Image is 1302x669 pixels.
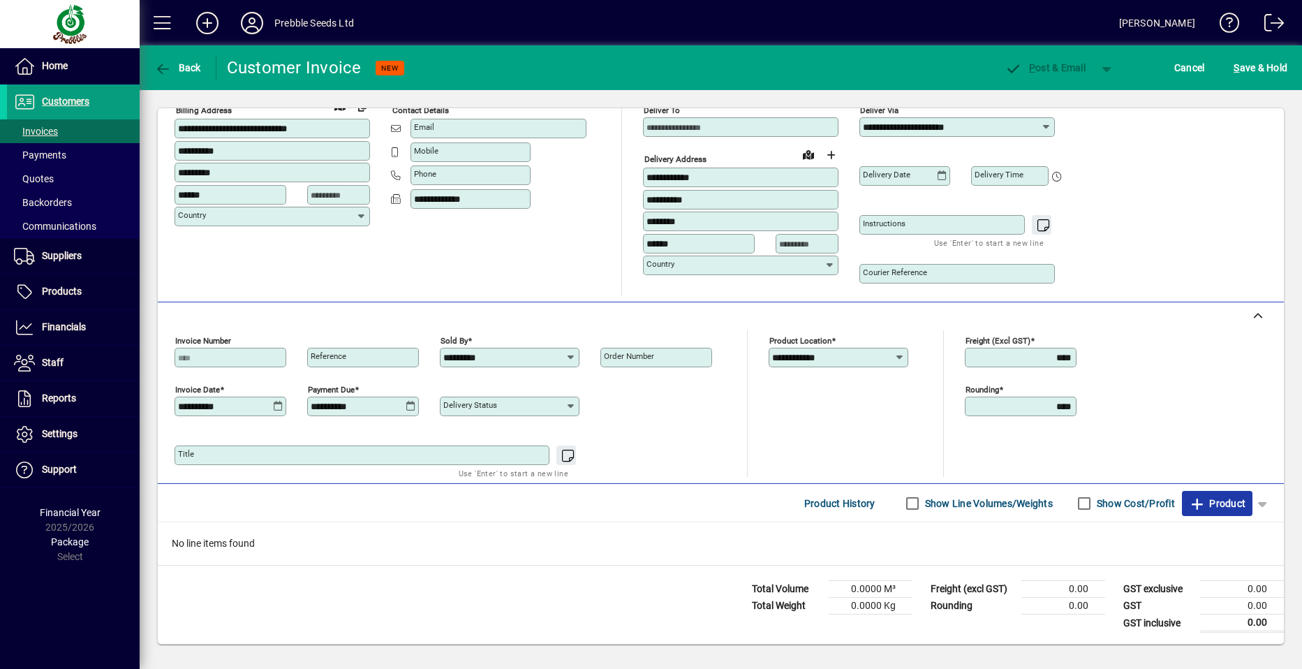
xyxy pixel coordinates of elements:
[42,321,86,332] span: Financials
[42,464,77,475] span: Support
[829,598,912,615] td: 0.0000 Kg
[924,581,1021,598] td: Freight (excl GST)
[414,122,434,132] mat-label: Email
[7,417,140,452] a: Settings
[1182,491,1252,516] button: Product
[151,55,205,80] button: Back
[804,492,875,515] span: Product History
[1200,598,1284,615] td: 0.00
[7,167,140,191] a: Quotes
[863,170,910,179] mat-label: Delivery date
[7,119,140,143] a: Invoices
[178,449,194,459] mat-label: Title
[441,336,468,346] mat-label: Sold by
[7,143,140,167] a: Payments
[1021,581,1105,598] td: 0.00
[158,522,1284,565] div: No line items found
[7,453,140,487] a: Support
[1230,55,1291,80] button: Save & Hold
[1254,3,1285,48] a: Logout
[863,219,905,228] mat-label: Instructions
[14,149,66,161] span: Payments
[42,392,76,404] span: Reports
[185,10,230,36] button: Add
[1174,57,1205,79] span: Cancel
[1234,62,1239,73] span: S
[140,55,216,80] app-page-header-button: Back
[154,62,201,73] span: Back
[40,507,101,518] span: Financial Year
[42,428,77,439] span: Settings
[863,267,927,277] mat-label: Courier Reference
[745,581,829,598] td: Total Volume
[459,465,568,481] mat-hint: Use 'Enter' to start a new line
[7,191,140,214] a: Backorders
[745,598,829,615] td: Total Weight
[274,12,354,34] div: Prebble Seeds Ltd
[7,239,140,274] a: Suppliers
[1200,615,1284,632] td: 0.00
[42,96,89,107] span: Customers
[414,146,438,156] mat-label: Mobile
[966,385,999,395] mat-label: Rounding
[934,235,1044,251] mat-hint: Use 'Enter' to start a new line
[1116,598,1200,615] td: GST
[443,400,497,410] mat-label: Delivery status
[966,336,1030,346] mat-label: Freight (excl GST)
[227,57,362,79] div: Customer Invoice
[42,286,82,297] span: Products
[311,351,346,361] mat-label: Reference
[604,351,654,361] mat-label: Order number
[7,49,140,84] a: Home
[924,598,1021,615] td: Rounding
[1189,492,1245,515] span: Product
[42,250,82,261] span: Suppliers
[860,105,898,115] mat-label: Deliver via
[829,581,912,598] td: 0.0000 M³
[1209,3,1240,48] a: Knowledge Base
[1005,62,1086,73] span: ost & Email
[7,274,140,309] a: Products
[381,64,399,73] span: NEW
[1021,598,1105,615] td: 0.00
[14,221,96,232] span: Communications
[7,381,140,416] a: Reports
[769,336,831,346] mat-label: Product location
[308,385,355,395] mat-label: Payment due
[230,10,274,36] button: Profile
[14,197,72,208] span: Backorders
[7,346,140,381] a: Staff
[1116,581,1200,598] td: GST exclusive
[414,169,436,179] mat-label: Phone
[820,144,842,166] button: Choose address
[1171,55,1208,80] button: Cancel
[175,385,220,395] mat-label: Invoice date
[1234,57,1287,79] span: ave & Hold
[42,357,64,368] span: Staff
[975,170,1023,179] mat-label: Delivery time
[998,55,1093,80] button: Post & Email
[646,259,674,269] mat-label: Country
[1200,581,1284,598] td: 0.00
[7,214,140,238] a: Communications
[51,536,89,547] span: Package
[14,126,58,137] span: Invoices
[42,60,68,71] span: Home
[178,210,206,220] mat-label: Country
[351,95,373,117] button: Copy to Delivery address
[797,143,820,166] a: View on map
[1029,62,1035,73] span: P
[175,336,231,346] mat-label: Invoice number
[1119,12,1195,34] div: [PERSON_NAME]
[799,491,881,516] button: Product History
[644,105,680,115] mat-label: Deliver To
[329,94,351,117] a: View on map
[1094,497,1175,510] label: Show Cost/Profit
[922,497,1053,510] label: Show Line Volumes/Weights
[14,173,54,184] span: Quotes
[7,310,140,345] a: Financials
[1116,615,1200,632] td: GST inclusive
